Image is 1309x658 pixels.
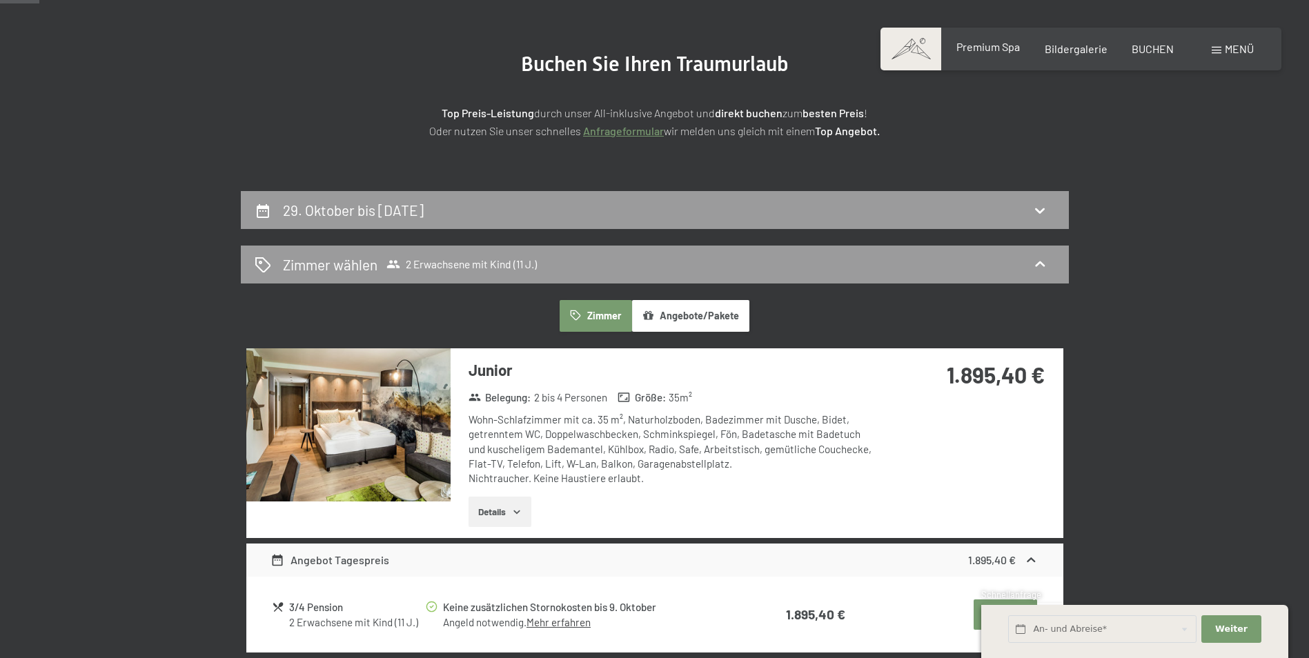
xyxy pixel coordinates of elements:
[534,390,607,405] span: 2 bis 4 Personen
[618,390,666,405] strong: Größe :
[786,606,845,622] strong: 1.895,40 €
[521,52,789,76] span: Buchen Sie Ihren Traumurlaub
[1201,615,1261,644] button: Weiter
[246,544,1063,577] div: Angebot Tagespreis1.895,40 €
[469,359,879,381] h3: Junior
[669,390,692,405] span: 35 m²
[310,104,1000,139] p: durch unser All-inklusive Angebot und zum ! Oder nutzen Sie unser schnelles wir melden uns gleich...
[289,615,424,630] div: 2 Erwachsene mit Kind (11 J.)
[560,300,631,332] button: Zimmer
[1225,42,1254,55] span: Menü
[815,124,880,137] strong: Top Angebot.
[981,589,1041,600] span: Schnellanfrage
[803,106,864,119] strong: besten Preis
[386,257,537,271] span: 2 Erwachsene mit Kind (11 J.)
[469,497,531,527] button: Details
[583,124,664,137] a: Anfrageformular
[632,300,749,332] button: Angebote/Pakete
[974,599,1037,630] button: Auswählen
[283,201,424,219] h2: 29. Oktober bis [DATE]
[968,553,1016,566] strong: 1.895,40 €
[283,255,377,275] h2: Zimmer wählen
[947,361,1045,388] strong: 1.895,40 €
[526,616,591,628] a: Mehr erfahren
[469,412,879,486] div: Wohn-Schlafzimmer mit ca. 35 m², Naturholzboden, Badezimmer mit Dusche, Bidet, getrenntem WC, Dop...
[443,599,730,615] div: Keine zusätzlichen Stornokosten bis 9. Oktober
[1045,42,1108,55] a: Bildergalerie
[270,552,389,568] div: Angebot Tagespreis
[442,106,534,119] strong: Top Preis-Leistung
[715,106,783,119] strong: direkt buchen
[246,348,451,501] img: mss_renderimg.php
[1132,42,1174,55] a: BUCHEN
[443,615,730,630] div: Angeld notwendig.
[1215,623,1248,635] span: Weiter
[289,599,424,615] div: 3/4 Pension
[469,390,531,405] strong: Belegung :
[956,40,1020,53] a: Premium Spa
